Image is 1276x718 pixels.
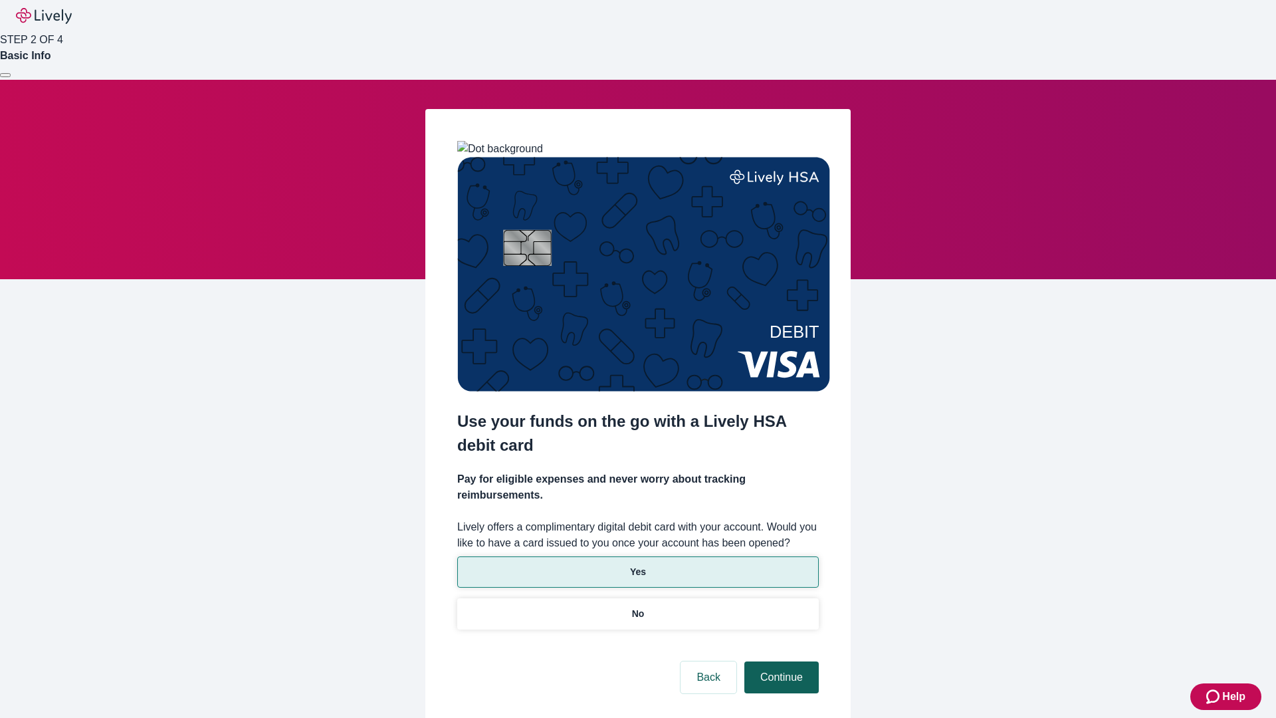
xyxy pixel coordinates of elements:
[1206,689,1222,705] svg: Zendesk support icon
[457,410,819,457] h2: Use your funds on the go with a Lively HSA debit card
[630,565,646,579] p: Yes
[681,661,736,693] button: Back
[744,661,819,693] button: Continue
[457,556,819,588] button: Yes
[1190,683,1261,710] button: Zendesk support iconHelp
[16,8,72,24] img: Lively
[632,607,645,621] p: No
[457,157,830,392] img: Debit card
[457,471,819,503] h4: Pay for eligible expenses and never worry about tracking reimbursements.
[457,141,543,157] img: Dot background
[1222,689,1245,705] span: Help
[457,519,819,551] label: Lively offers a complimentary digital debit card with your account. Would you like to have a card...
[457,598,819,630] button: No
